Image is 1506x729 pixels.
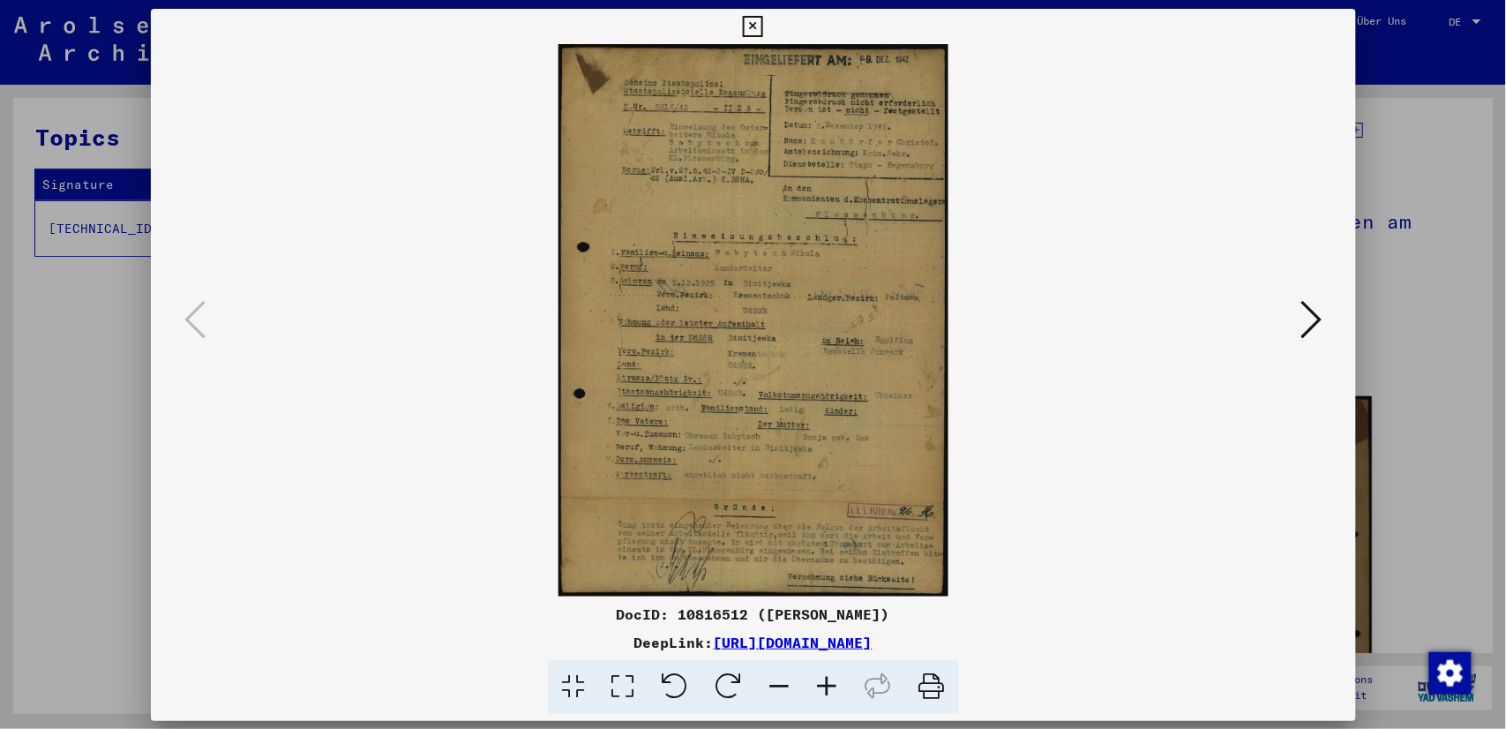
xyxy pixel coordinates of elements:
[1428,651,1471,694] div: Zustimmung ändern
[1429,652,1472,695] img: Zustimmung ändern
[151,604,1356,625] div: DocID: 10816512 ([PERSON_NAME])
[211,44,1296,597] img: 001.jpg
[714,634,873,651] a: [URL][DOMAIN_NAME]
[151,632,1356,653] div: DeepLink:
